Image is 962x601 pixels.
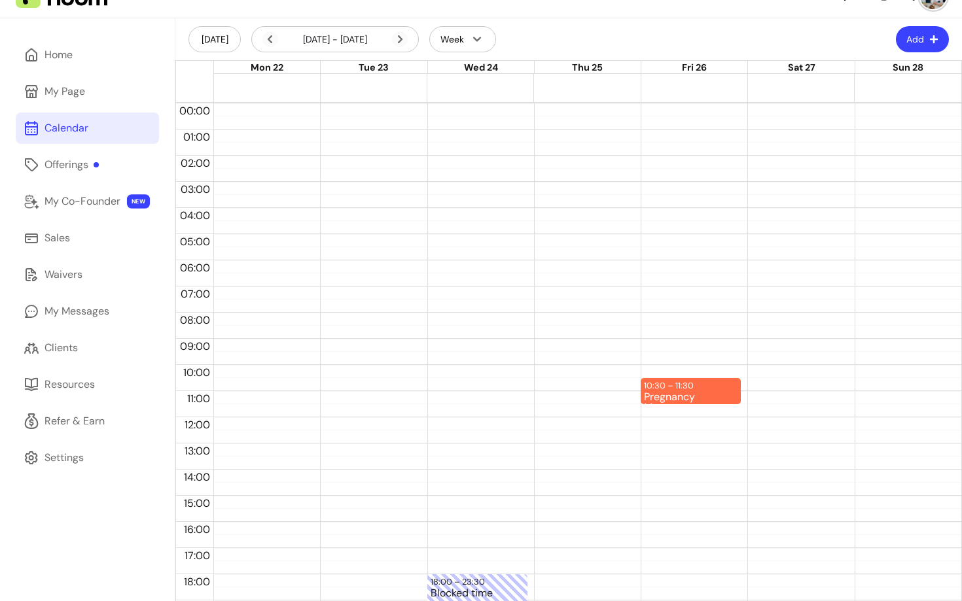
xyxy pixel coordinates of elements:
span: 03:00 [177,182,213,196]
span: 17:00 [181,549,213,562]
div: My Page [45,84,85,99]
span: 11:00 [184,392,213,405]
button: Sat 27 [788,61,815,75]
span: Mon 22 [251,61,283,73]
span: 16:00 [181,523,213,536]
div: Clients [45,340,78,356]
span: 07:00 [177,287,213,301]
div: My Co-Founder [45,194,120,209]
span: Sun 28 [893,61,923,73]
div: Waivers [45,267,82,283]
span: 08:00 [177,313,213,327]
span: 14:00 [181,470,213,484]
div: Offerings [45,157,99,173]
a: Sales [16,222,159,254]
button: Week [429,26,496,52]
a: Settings [16,442,159,473]
span: 10:00 [180,366,213,379]
div: Calendar [45,120,88,136]
span: Fri 26 [682,61,707,73]
div: My Messages [45,303,109,319]
span: Tue 23 [359,61,389,73]
span: 05:00 [177,235,213,249]
div: 10:30 – 11:30Pregnancy Massage [641,378,741,404]
span: 02:00 [177,156,213,170]
div: 10:30 – 11:30 [644,379,697,392]
a: My Page [16,76,159,107]
span: NEW [127,194,150,209]
button: Thu 25 [572,61,603,75]
button: Tue 23 [359,61,389,75]
div: Resources [45,377,95,392]
a: Waivers [16,259,159,290]
div: Home [45,47,73,63]
span: 01:00 [180,130,213,144]
span: 04:00 [177,209,213,222]
span: 12:00 [181,418,213,432]
a: Refer & Earn [16,405,159,437]
a: Calendar [16,112,159,144]
span: Thu 25 [572,61,603,73]
button: Add [896,26,949,52]
a: Offerings [16,149,159,180]
span: 13:00 [181,444,213,458]
div: [DATE] - [DATE] [262,31,408,47]
span: Sat 27 [788,61,815,73]
div: 18:00 – 23:30 [431,575,524,588]
button: Fri 26 [682,61,707,75]
button: [DATE] [188,26,241,52]
span: 06:00 [177,261,213,275]
a: My Co-Founder NEW [16,186,159,217]
div: Pregnancy Massage [644,392,738,403]
div: Settings [45,450,84,466]
button: Mon 22 [251,61,283,75]
span: 15:00 [181,496,213,510]
a: My Messages [16,296,159,327]
button: Sun 28 [893,61,923,75]
div: Refer & Earn [45,413,105,429]
span: 18:00 [181,575,213,589]
a: Resources [16,369,159,400]
span: Wed 24 [464,61,498,73]
a: Home [16,39,159,71]
span: 00:00 [176,104,213,118]
span: 09:00 [177,339,213,353]
button: Wed 24 [464,61,498,75]
div: Sales [45,230,70,246]
a: Clients [16,332,159,364]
